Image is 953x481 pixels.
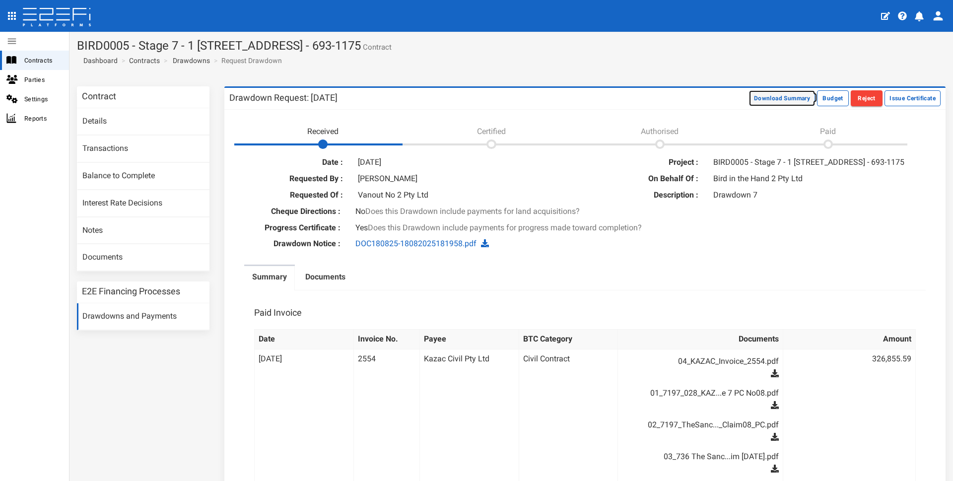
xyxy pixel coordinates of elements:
[229,222,348,234] label: Progress Certificate :
[229,238,348,250] label: Drawdown Notice :
[783,329,916,349] th: Amount
[350,173,578,185] div: [PERSON_NAME]
[817,90,849,106] button: Budget
[211,56,282,66] li: Request Drawdown
[632,449,779,465] a: 03_736 The Sanc...im [DATE].pdf
[77,190,209,217] a: Interest Rate Decisions
[229,206,348,217] label: Cheque Directions :
[229,93,338,102] h3: Drawdown Request: [DATE]
[618,329,783,349] th: Documents
[129,56,160,66] a: Contracts
[77,163,209,190] a: Balance to Complete
[254,308,302,317] h3: Paid Invoice
[237,157,350,168] label: Date :
[77,39,946,52] h1: BIRD0005 - Stage 7 - 1 [STREET_ADDRESS] - 693-1175
[237,173,350,185] label: Requested By :
[368,223,642,232] span: Does this Drawdown include payments for progress made toward completion?
[237,190,350,201] label: Requested Of :
[77,136,209,162] a: Transactions
[749,93,817,102] a: Download Summary
[632,385,779,401] a: 01_7197_028_KAZ...e 7 PC No08.pdf
[706,157,933,168] div: BIRD0005 - Stage 7 - 1 [STREET_ADDRESS] - 693-1175
[254,329,353,349] th: Date
[79,57,118,65] span: Dashboard
[77,108,209,135] a: Details
[820,127,836,136] span: Paid
[477,127,506,136] span: Certified
[632,353,779,369] a: 04_KAZAC_Invoice_2554.pdf
[77,217,209,244] a: Notes
[641,127,679,136] span: Authorised
[350,157,578,168] div: [DATE]
[365,206,580,216] span: Does this Drawdown include payments for land acquisitions?
[307,127,339,136] span: Received
[361,44,392,51] small: Contract
[77,303,209,330] a: Drawdowns and Payments
[817,93,851,102] a: Budget
[297,266,353,291] a: Documents
[24,113,61,124] span: Reports
[885,90,941,106] button: Issue Certificate
[851,90,883,106] button: Reject
[244,266,295,291] a: Summary
[355,239,476,248] a: DOC180825-18082025181958.pdf
[24,55,61,66] span: Contracts
[77,244,209,271] a: Documents
[24,93,61,105] span: Settings
[885,93,941,102] a: Issue Certificate
[749,90,815,106] button: Download Summary
[252,272,287,283] label: Summary
[350,190,578,201] div: Vanout No 2 Pty Ltd
[348,206,822,217] div: No
[592,173,706,185] label: On Behalf Of :
[82,287,180,296] h3: E2E Financing Processes
[305,272,345,283] label: Documents
[173,56,210,66] a: Drawdowns
[348,222,822,234] div: Yes
[79,56,118,66] a: Dashboard
[519,329,618,349] th: BTC Category
[632,417,779,433] a: 02_7197_TheSanc..._Claim08_PC.pdf
[419,329,519,349] th: Payee
[706,190,933,201] div: Drawdown 7
[353,329,419,349] th: Invoice No.
[592,190,706,201] label: Description :
[592,157,706,168] label: Project :
[82,92,116,101] h3: Contract
[24,74,61,85] span: Parties
[706,173,933,185] div: Bird in the Hand 2 Pty Ltd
